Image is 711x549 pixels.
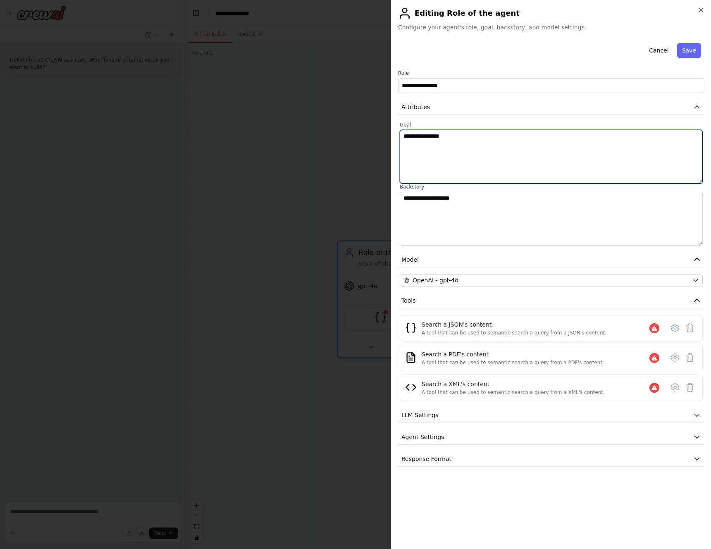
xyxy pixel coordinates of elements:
span: Agent Settings [401,433,444,441]
button: Agent Settings [398,430,704,445]
button: Cancel [644,43,673,58]
label: Backstory [400,184,703,190]
button: LLM Settings [398,408,704,423]
div: A tool that can be used to semantic search a query from a PDF's content. [422,359,604,366]
span: Tools [401,296,416,305]
span: Configure your agent's role, goal, backstory, and model settings. [398,23,704,31]
button: OpenAI - gpt-4o [400,274,703,286]
button: Response Format [398,451,704,467]
label: Goal [400,122,703,128]
span: OpenAI - gpt-4o [413,276,458,284]
button: Delete tool [682,320,697,335]
div: Search a XML's content [422,380,605,388]
button: Delete tool [682,380,697,395]
div: Search a JSON's content [422,320,606,329]
button: Configure tool [668,350,682,365]
img: PDFSearchTool [405,352,417,363]
div: A tool that can be used to semantic search a query from a XML's content. [422,389,605,396]
span: LLM Settings [401,411,439,419]
button: Save [677,43,701,58]
h2: Editing Role of the agent [398,7,704,20]
img: XMLSearchTool [405,382,417,393]
div: A tool that can be used to semantic search a query from a JSON's content. [422,329,606,336]
span: Attributes [401,103,430,111]
button: Configure tool [668,380,682,395]
div: Search a PDF's content [422,350,604,358]
label: Role [398,70,704,76]
span: Model [401,255,419,264]
button: Configure tool [668,320,682,335]
button: Model [398,252,704,267]
span: Response Format [401,455,451,463]
img: JSONSearchTool [405,322,417,334]
button: Attributes [398,100,704,115]
button: Tools [398,293,704,308]
button: Delete tool [682,350,697,365]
